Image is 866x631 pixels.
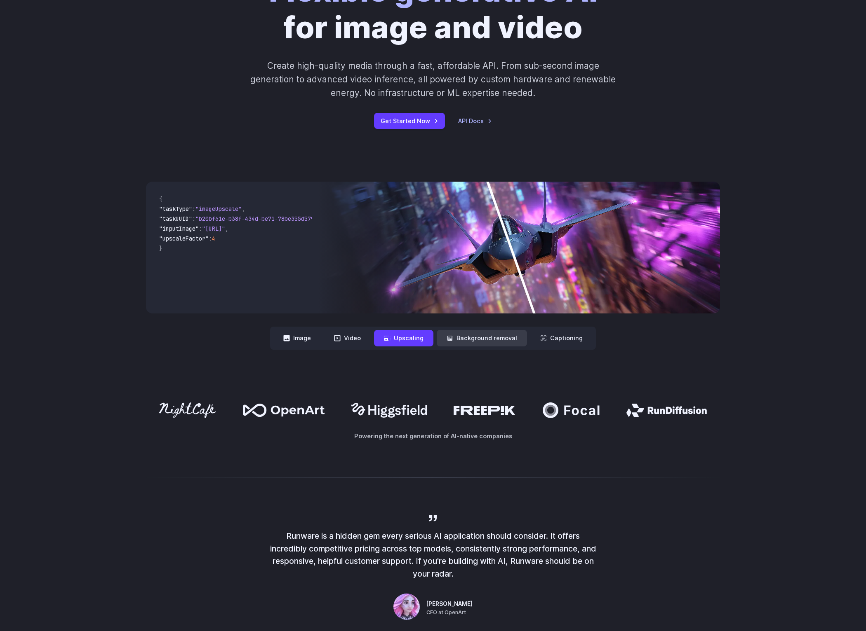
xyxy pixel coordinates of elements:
a: Get Started Now [374,113,445,129]
span: "imageUpscale" [195,205,242,213]
span: [PERSON_NAME] [426,600,473,609]
img: Futuristic stealth jet streaking through a neon-lit cityscape with glowing purple exhaust [318,182,720,313]
button: Video [324,330,371,346]
span: , [225,225,228,232]
a: API Docs [458,116,492,126]
p: Create high-quality media through a fast, affordable API. From sub-second image generation to adv... [249,59,617,100]
span: "upscaleFactor" [159,235,209,242]
span: CEO at OpenArt [426,608,466,617]
span: "taskUUID" [159,215,192,222]
span: } [159,245,162,252]
span: : [192,215,195,222]
p: Runware is a hidden gem every serious AI application should consider. It offers incredibly compet... [268,530,598,580]
span: 4 [212,235,215,242]
span: "b20bf61e-b38f-434d-be71-78be355d5795" [195,215,321,222]
span: "[URL]" [202,225,225,232]
p: Powering the next generation of AI-native companies [146,431,720,441]
span: "inputImage" [159,225,199,232]
button: Upscaling [374,330,433,346]
span: : [209,235,212,242]
span: { [159,195,162,203]
span: "taskType" [159,205,192,213]
button: Background removal [437,330,527,346]
span: , [242,205,245,213]
span: : [199,225,202,232]
button: Image [273,330,321,346]
span: : [192,205,195,213]
img: Person [393,594,420,620]
button: Captioning [530,330,593,346]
